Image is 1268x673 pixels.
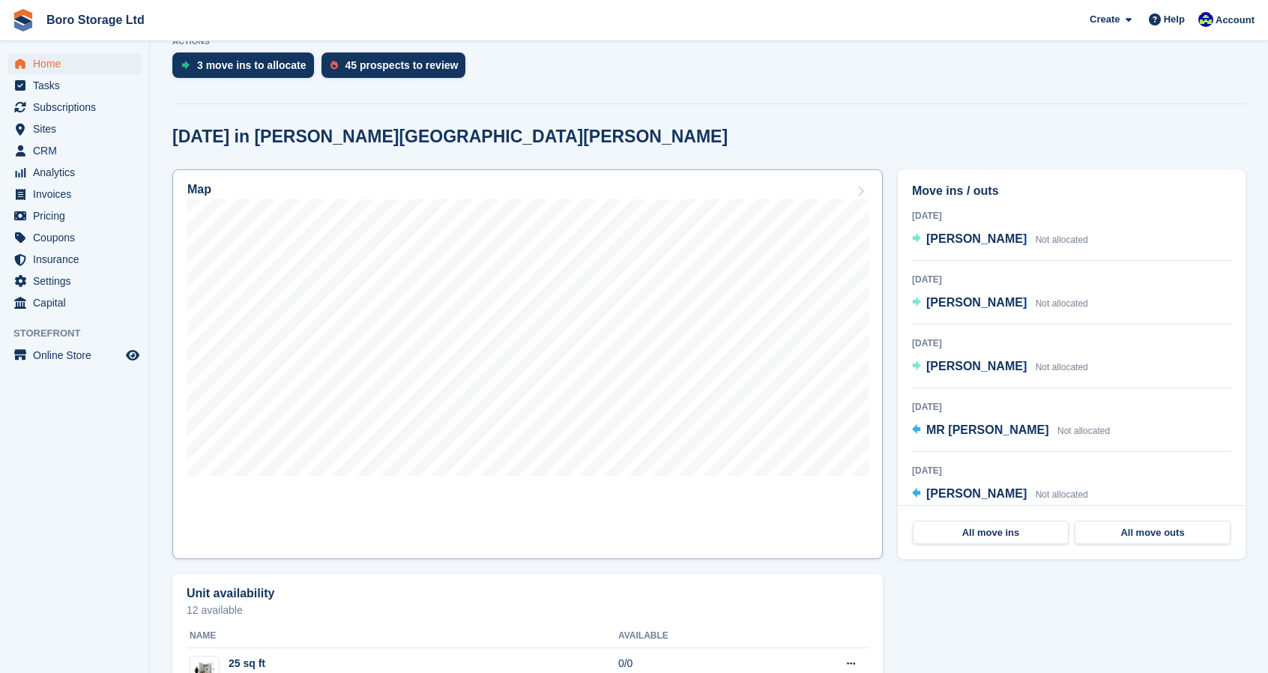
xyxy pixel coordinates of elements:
span: Subscriptions [33,97,123,118]
a: Map [172,169,883,559]
a: Boro Storage Ltd [40,7,151,32]
span: Not allocated [1057,426,1110,436]
a: menu [7,249,142,270]
img: move_ins_to_allocate_icon-fdf77a2bb77ea45bf5b3d319d69a93e2d87916cf1d5bf7949dd705db3b84f3ca.svg [181,61,190,70]
span: Pricing [33,205,123,226]
h2: Unit availability [187,587,274,600]
span: Not allocated [1036,235,1088,245]
h2: Move ins / outs [912,182,1231,200]
th: Name [187,624,618,648]
a: [PERSON_NAME] Not allocated [912,485,1088,504]
th: Available [618,624,772,648]
a: menu [7,140,142,161]
span: Coupons [33,227,123,248]
span: [PERSON_NAME] [926,232,1027,245]
div: 45 prospects to review [345,59,459,71]
div: [DATE] [912,209,1231,223]
a: All move ins [913,521,1069,545]
span: Not allocated [1036,298,1088,309]
span: Settings [33,271,123,292]
a: menu [7,53,142,74]
img: prospect-51fa495bee0391a8d652442698ab0144808aea92771e9ea1ae160a38d050c398.svg [330,61,338,70]
span: Online Store [33,345,123,366]
p: ACTIONS [172,37,1246,46]
h2: [DATE] in [PERSON_NAME][GEOGRAPHIC_DATA][PERSON_NAME] [172,127,728,147]
span: Not allocated [1036,362,1088,372]
a: [PERSON_NAME] Not allocated [912,294,1088,313]
a: menu [7,75,142,96]
a: menu [7,271,142,292]
a: menu [7,205,142,226]
div: 25 sq ft [229,656,321,672]
span: CRM [33,140,123,161]
a: [PERSON_NAME] Not allocated [912,230,1088,250]
span: Invoices [33,184,123,205]
a: menu [7,292,142,313]
span: Capital [33,292,123,313]
a: 3 move ins to allocate [172,52,321,85]
a: menu [7,345,142,366]
a: menu [7,227,142,248]
h2: Map [187,183,211,196]
p: 12 available [187,605,869,615]
a: menu [7,118,142,139]
div: 3 move ins to allocate [197,59,307,71]
span: Not allocated [1036,489,1088,500]
a: menu [7,162,142,183]
a: 45 prospects to review [321,52,474,85]
span: Home [33,53,123,74]
div: [DATE] [912,273,1231,286]
span: Create [1090,12,1120,27]
img: stora-icon-8386f47178a22dfd0bd8f6a31ec36ba5ce8667c1dd55bd0f319d3a0aa187defe.svg [12,9,34,31]
span: MR [PERSON_NAME] [926,423,1049,436]
span: Storefront [13,326,149,341]
div: [DATE] [912,464,1231,477]
div: [DATE] [912,336,1231,350]
a: All move outs [1075,521,1231,545]
a: Preview store [124,346,142,364]
span: [PERSON_NAME] [926,296,1027,309]
span: Analytics [33,162,123,183]
span: Sites [33,118,123,139]
span: Account [1216,13,1255,28]
a: menu [7,97,142,118]
span: Insurance [33,249,123,270]
span: Help [1164,12,1185,27]
a: menu [7,184,142,205]
span: Tasks [33,75,123,96]
div: [DATE] [912,400,1231,414]
a: [PERSON_NAME] Not allocated [912,357,1088,377]
span: [PERSON_NAME] [926,360,1027,372]
span: [PERSON_NAME] [926,487,1027,500]
a: MR [PERSON_NAME] Not allocated [912,421,1110,441]
img: Tobie Hillier [1198,12,1213,27]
